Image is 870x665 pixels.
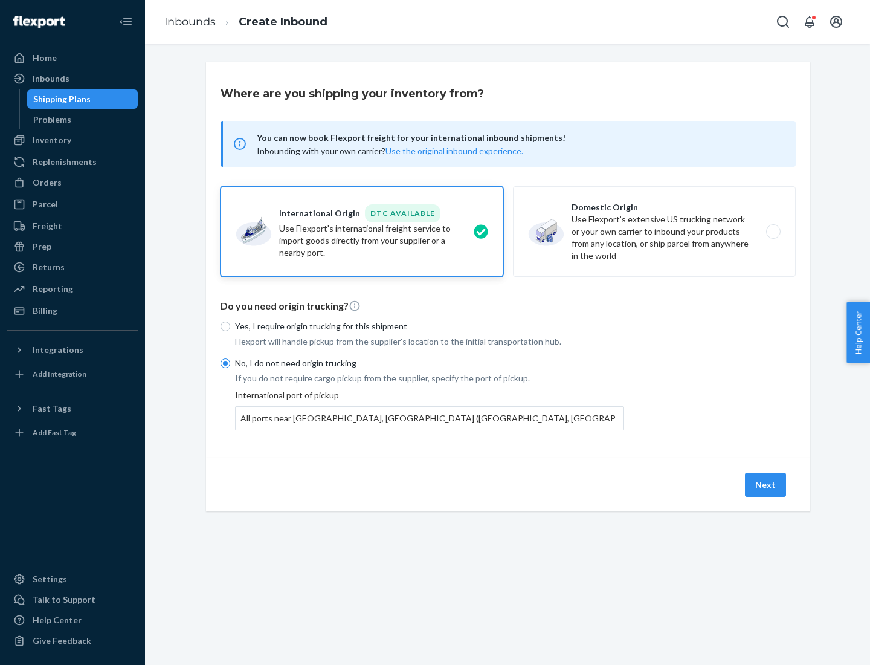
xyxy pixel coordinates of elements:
[235,389,624,430] div: International port of pickup
[33,594,95,606] div: Talk to Support
[33,614,82,626] div: Help Center
[7,69,138,88] a: Inbounds
[7,195,138,214] a: Parcel
[221,299,796,313] p: Do you need origin trucking?
[27,89,138,109] a: Shipping Plans
[824,10,848,34] button: Open account menu
[33,241,51,253] div: Prep
[33,220,62,232] div: Freight
[33,635,91,647] div: Give Feedback
[745,473,786,497] button: Next
[239,15,327,28] a: Create Inbound
[33,261,65,273] div: Returns
[155,4,337,40] ol: breadcrumbs
[7,152,138,172] a: Replenishments
[33,114,71,126] div: Problems
[797,10,822,34] button: Open notifications
[27,110,138,129] a: Problems
[33,573,67,585] div: Settings
[33,344,83,356] div: Integrations
[33,52,57,64] div: Home
[221,358,230,368] input: No, I do not need origin trucking
[771,10,795,34] button: Open Search Box
[33,177,62,189] div: Orders
[7,237,138,256] a: Prep
[7,365,138,384] a: Add Integration
[7,590,138,609] a: Talk to Support
[13,16,65,28] img: Flexport logo
[235,357,624,369] p: No, I do not need origin trucking
[235,336,624,348] p: Flexport will handle pickup from the supplier's location to the initial transportation hub.
[33,305,57,317] div: Billing
[114,10,138,34] button: Close Navigation
[235,372,624,384] p: If you do not require cargo pickup from the supplier, specify the port of pickup.
[7,611,138,630] a: Help Center
[33,283,73,295] div: Reporting
[7,631,138,650] button: Give Feedback
[7,258,138,277] a: Returns
[7,569,138,589] a: Settings
[221,86,484,102] h3: Where are you shipping your inventory from?
[33,198,58,210] div: Parcel
[7,301,138,320] a: Billing
[7,279,138,299] a: Reporting
[846,302,870,363] button: Help Center
[33,403,71,415] div: Fast Tags
[257,146,523,156] span: Inbounding with your own carrier?
[7,173,138,192] a: Orders
[7,216,138,236] a: Freight
[7,340,138,360] button: Integrations
[235,320,624,332] p: Yes, I require origin trucking for this shipment
[385,145,523,157] button: Use the original inbound experience.
[33,427,76,438] div: Add Fast Tag
[7,48,138,68] a: Home
[257,131,781,145] span: You can now book Flexport freight for your international inbound shipments!
[33,93,91,105] div: Shipping Plans
[7,423,138,443] a: Add Fast Tag
[164,15,216,28] a: Inbounds
[33,156,97,168] div: Replenishments
[221,322,230,331] input: Yes, I require origin trucking for this shipment
[7,131,138,150] a: Inventory
[33,73,69,85] div: Inbounds
[33,134,71,146] div: Inventory
[7,399,138,418] button: Fast Tags
[33,369,86,379] div: Add Integration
